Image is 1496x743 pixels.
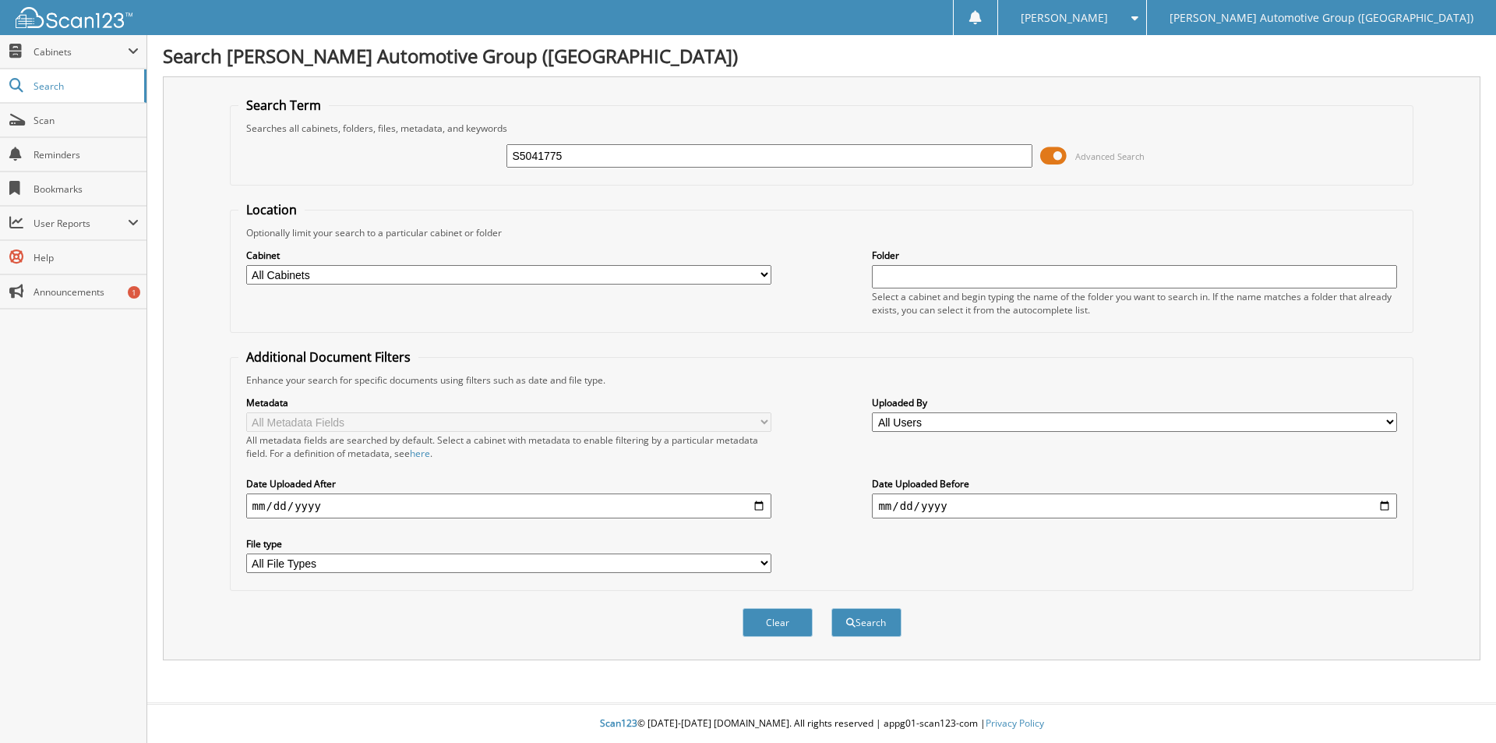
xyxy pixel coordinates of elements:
[34,45,128,58] span: Cabinets
[238,201,305,218] legend: Location
[872,249,1397,262] label: Folder
[600,716,637,730] span: Scan123
[246,249,771,262] label: Cabinet
[1170,13,1473,23] span: [PERSON_NAME] Automotive Group ([GEOGRAPHIC_DATA])
[238,122,1406,135] div: Searches all cabinets, folders, files, metadata, and keywords
[238,373,1406,387] div: Enhance your search for specific documents using filters such as date and file type.
[872,477,1397,490] label: Date Uploaded Before
[34,114,139,127] span: Scan
[163,43,1480,69] h1: Search [PERSON_NAME] Automotive Group ([GEOGRAPHIC_DATA])
[34,217,128,230] span: User Reports
[872,396,1397,409] label: Uploaded By
[238,97,329,114] legend: Search Term
[34,148,139,161] span: Reminders
[34,251,139,264] span: Help
[128,286,140,299] div: 1
[246,477,771,490] label: Date Uploaded After
[246,433,771,460] div: All metadata fields are searched by default. Select a cabinet with metadata to enable filtering b...
[743,608,813,637] button: Clear
[986,716,1044,730] a: Privacy Policy
[238,226,1406,239] div: Optionally limit your search to a particular cabinet or folder
[16,7,132,28] img: scan123-logo-white.svg
[410,447,430,460] a: here
[34,80,136,93] span: Search
[34,285,139,299] span: Announcements
[246,494,771,518] input: start
[1075,150,1145,162] span: Advanced Search
[246,396,771,409] label: Metadata
[238,349,418,366] legend: Additional Document Filters
[872,290,1397,317] div: Select a cabinet and begin typing the name of the folder you want to search in. If the name match...
[34,182,139,196] span: Bookmarks
[1021,13,1108,23] span: [PERSON_NAME]
[831,608,901,637] button: Search
[872,494,1397,518] input: end
[246,537,771,550] label: File type
[147,705,1496,743] div: © [DATE]-[DATE] [DOMAIN_NAME]. All rights reserved | appg01-scan123-com |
